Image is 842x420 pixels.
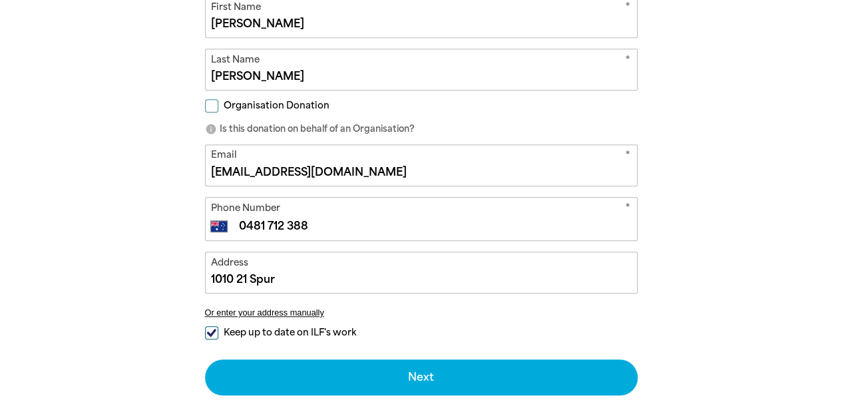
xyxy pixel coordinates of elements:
input: Organisation Donation [205,99,218,112]
i: Required [625,201,630,218]
button: Next [205,359,638,395]
button: Or enter your address manually [205,308,638,317]
span: Organisation Donation [224,99,329,112]
span: Keep up to date on ILF's work [224,326,356,339]
i: info [205,123,217,135]
input: Keep up to date on ILF's work [205,326,218,339]
p: Is this donation on behalf of an Organisation? [205,122,638,136]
